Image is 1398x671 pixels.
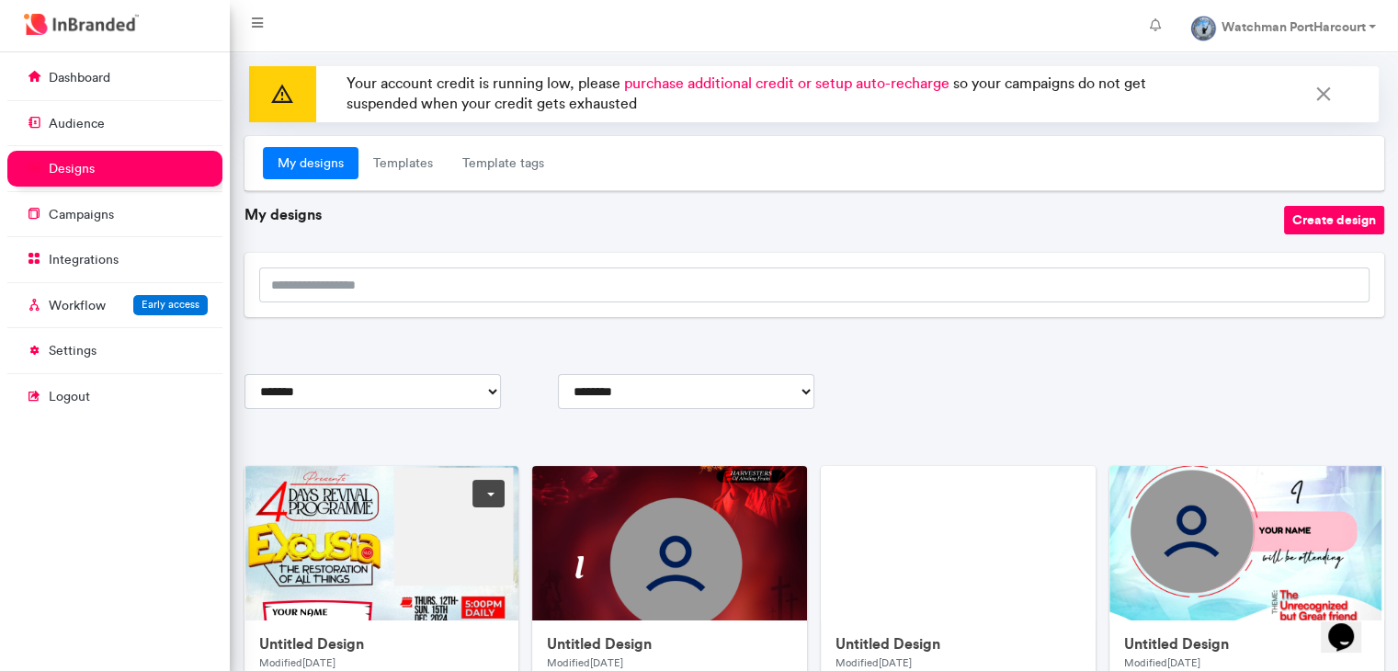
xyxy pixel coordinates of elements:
[7,333,222,368] a: settings
[49,160,95,178] p: designs
[49,69,110,87] p: dashboard
[835,635,1081,653] h6: Untitled Design
[835,656,912,669] small: Modified [DATE]
[358,147,448,180] a: Templates
[547,656,623,669] small: Modified [DATE]
[7,151,222,186] a: designs
[49,297,106,315] p: Workflow
[49,115,105,133] p: audience
[49,342,97,360] p: settings
[1124,656,1200,669] small: Modified [DATE]
[259,656,335,669] small: Modified [DATE]
[1284,206,1384,234] button: Create design
[1175,7,1391,44] a: Watchman PortHarcourt
[49,388,90,406] p: logout
[7,242,222,277] a: integrations
[1321,597,1380,653] iframe: chat widget
[1189,15,1217,42] img: profile dp
[547,635,792,653] h6: Untitled Design
[19,9,143,40] img: InBranded Logo
[339,66,1221,122] p: Your account credit is running low, please so your campaigns do not get suspended when your credi...
[448,147,559,180] a: Template tags
[49,206,114,224] p: campaigns
[142,298,199,311] span: Early access
[624,74,949,92] span: purchase additional credit or setup auto-recharge
[7,197,222,232] a: campaigns
[259,635,505,653] h6: Untitled Design
[263,147,358,180] a: My designs
[1124,635,1370,653] h6: Untitled Design
[7,106,222,141] a: audience
[7,288,222,323] a: WorkflowEarly access
[49,251,119,269] p: integrations
[7,60,222,95] a: dashboard
[244,206,1284,223] h6: My designs
[1221,18,1365,35] strong: Watchman PortHarcourt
